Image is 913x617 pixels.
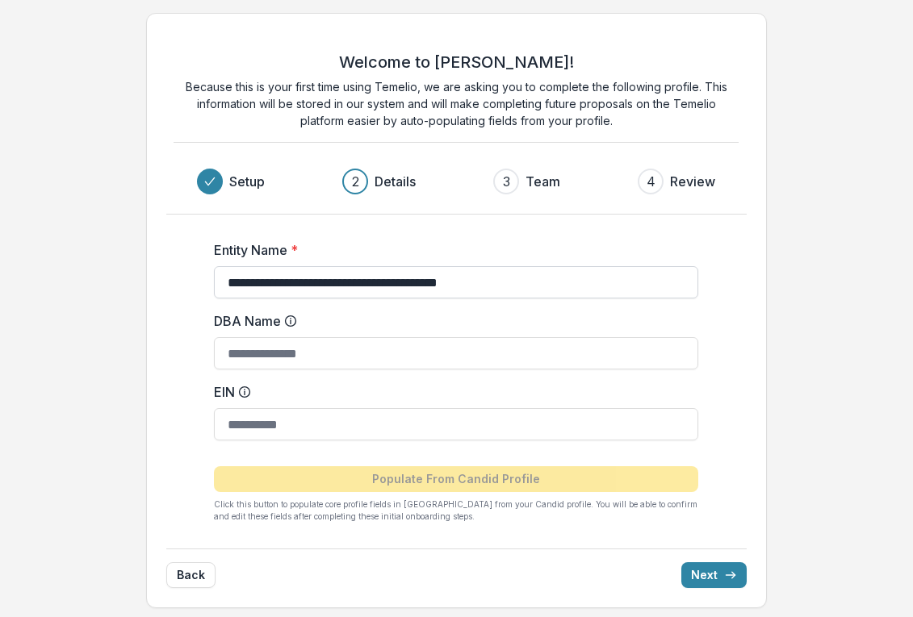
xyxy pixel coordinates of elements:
[375,172,416,191] h3: Details
[174,78,739,129] p: Because this is your first time using Temelio, we are asking you to complete the following profil...
[503,172,510,191] div: 3
[214,240,689,260] label: Entity Name
[214,466,698,492] button: Populate From Candid Profile
[681,562,747,588] button: Next
[214,311,689,331] label: DBA Name
[352,172,359,191] div: 2
[339,52,574,72] h2: Welcome to [PERSON_NAME]!
[526,172,560,191] h3: Team
[166,562,216,588] button: Back
[229,172,265,191] h3: Setup
[214,498,698,523] p: Click this button to populate core profile fields in [GEOGRAPHIC_DATA] from your Candid profile. ...
[670,172,715,191] h3: Review
[647,172,655,191] div: 4
[197,169,715,194] div: Progress
[214,382,689,402] label: EIN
